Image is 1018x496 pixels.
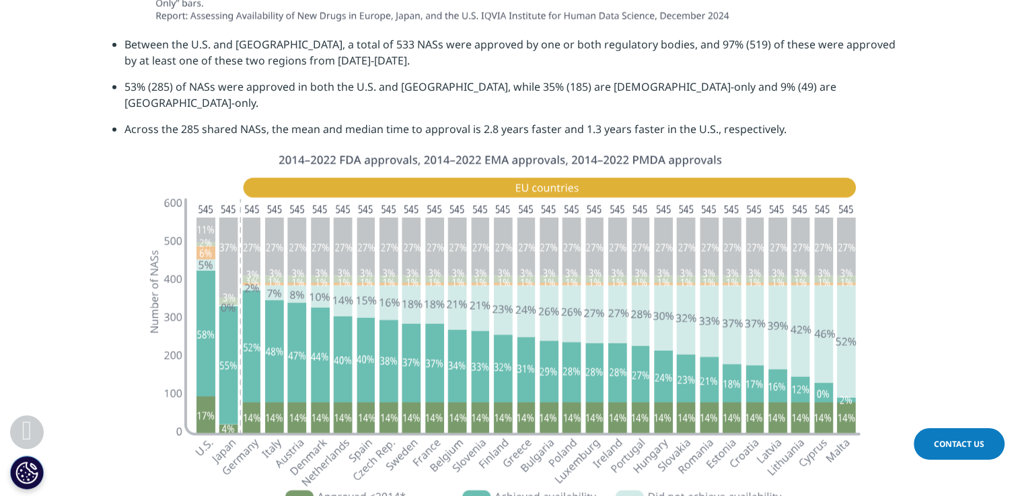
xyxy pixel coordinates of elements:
[124,121,906,147] li: Across the 285 shared NASs, the mean and median time to approval is 2.8 years faster and 1.3 year...
[10,456,44,489] button: Cookies Settings
[934,438,984,450] span: Contact Us
[914,428,1005,460] a: Contact Us
[124,36,906,79] li: Between the U.S. and [GEOGRAPHIC_DATA], a total of 533 NASs were approved by one or both regulato...
[124,79,906,121] li: 53% (285) of NASs were approved in both the U.S. and [GEOGRAPHIC_DATA], while 35% (185) are [DEMO...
